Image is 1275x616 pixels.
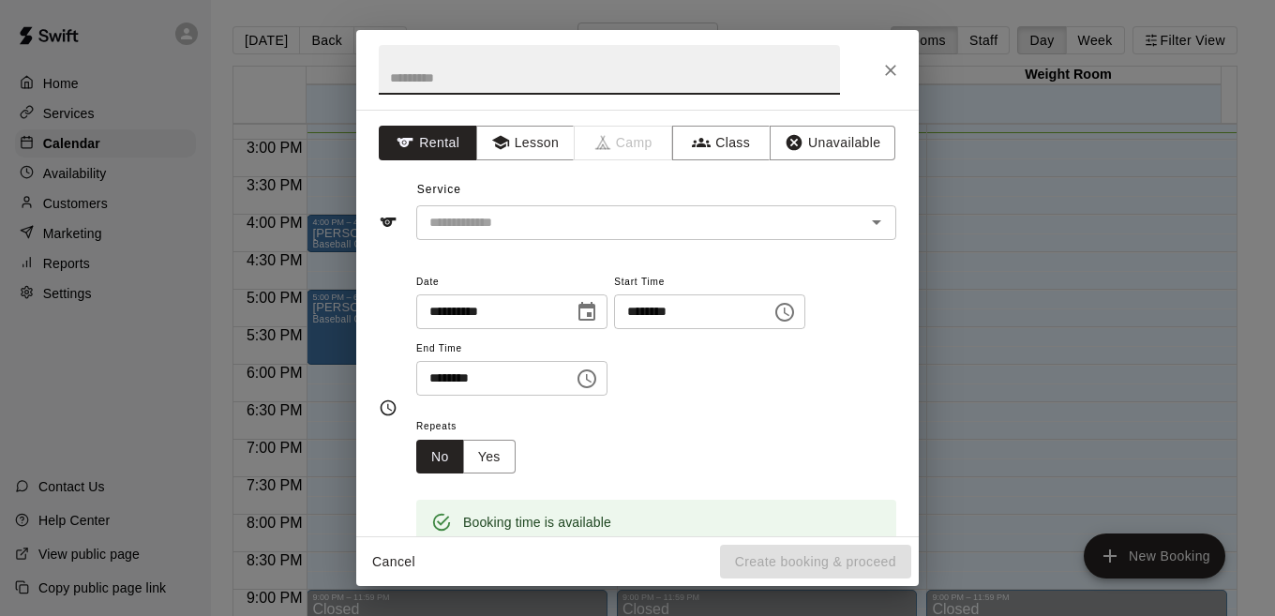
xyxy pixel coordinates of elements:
[863,209,890,235] button: Open
[766,293,803,331] button: Choose time, selected time is 3:00 PM
[568,360,606,398] button: Choose time, selected time is 3:30 PM
[416,440,464,474] button: No
[416,414,531,440] span: Repeats
[614,270,805,295] span: Start Time
[379,213,397,232] svg: Service
[379,126,477,160] button: Rental
[416,440,516,474] div: outlined button group
[874,53,907,87] button: Close
[416,337,607,362] span: End Time
[770,126,895,160] button: Unavailable
[672,126,771,160] button: Class
[364,545,424,579] button: Cancel
[416,270,607,295] span: Date
[379,398,397,417] svg: Timing
[417,183,461,196] span: Service
[476,126,575,160] button: Lesson
[463,440,516,474] button: Yes
[575,126,673,160] span: Camps can only be created in the Services page
[463,505,611,539] div: Booking time is available
[568,293,606,331] button: Choose date, selected date is Aug 21, 2025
